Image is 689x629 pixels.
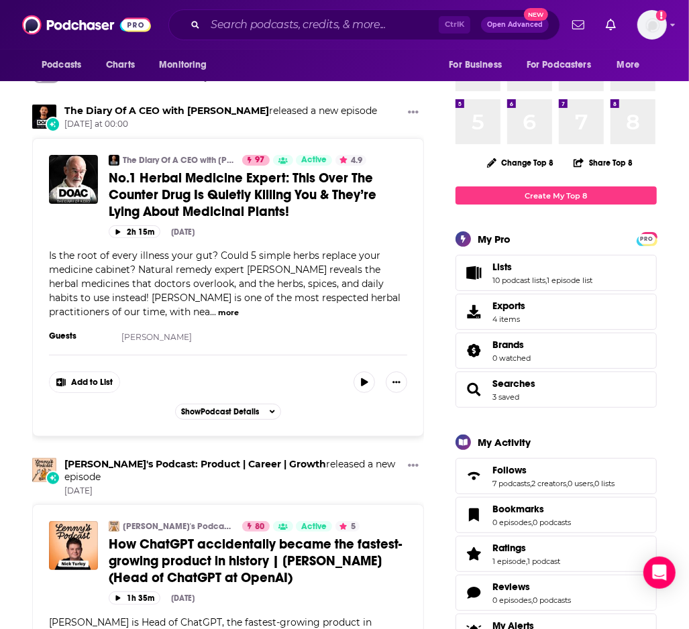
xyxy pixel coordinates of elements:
[492,557,526,566] a: 1 episode
[456,371,657,408] span: Searches
[492,581,571,593] a: Reviews
[335,521,360,532] button: 5
[32,105,56,129] a: The Diary Of A CEO with Steven Bartlett
[150,52,224,78] button: open menu
[567,13,590,36] a: Show notifications dropdown
[460,380,487,399] a: Searches
[492,314,525,324] span: 4 items
[456,186,657,205] a: Create My Top 8
[106,56,135,74] span: Charts
[301,520,327,534] span: Active
[109,521,119,532] img: Lenny's Podcast: Product | Career | Growth
[46,117,60,131] div: New Episode
[168,9,560,40] div: Search podcasts, credits, & more...
[478,233,511,245] div: My Pro
[71,378,113,388] span: Add to List
[492,464,527,476] span: Follows
[49,521,98,570] img: How ChatGPT accidentally became the fastest-growing product in history | Nick Turley (Head of Cha...
[439,52,519,78] button: open menu
[492,503,544,515] span: Bookmarks
[456,333,657,369] span: Brands
[456,575,657,611] span: Reviews
[527,56,591,74] span: For Podcasters
[524,8,548,21] span: New
[492,392,519,402] a: 3 saved
[109,591,160,604] button: 1h 35m
[64,105,269,117] a: The Diary Of A CEO with Steven Bartlett
[64,119,377,130] span: [DATE] at 00:00
[637,10,667,40] span: Logged in as mindyn
[210,306,216,318] span: ...
[656,10,667,21] svg: Add a profile image
[527,557,560,566] a: 1 podcast
[460,467,487,485] a: Follows
[531,595,533,605] span: ,
[50,372,119,392] button: Show More Button
[492,542,526,554] span: Ratings
[64,458,403,483] h3: released a new episode
[205,14,439,36] input: Search podcasts, credits, & more...
[64,458,326,470] a: Lenny's Podcast: Product | Career | Growth
[531,518,533,527] span: ,
[22,12,151,38] a: Podchaser - Follow, Share and Rate Podcasts
[573,150,633,176] button: Share Top 8
[566,479,568,488] span: ,
[296,155,332,166] a: Active
[456,294,657,330] a: Exports
[479,154,562,171] button: Change Top 8
[460,302,487,321] span: Exports
[403,458,424,475] button: Show More Button
[49,331,109,341] h3: Guests
[159,56,207,74] span: Monitoring
[64,485,403,497] span: [DATE]
[109,536,402,586] span: How ChatGPT accidentally became the fastest-growing product in history | [PERSON_NAME] (Head of C...
[617,56,640,74] span: More
[594,479,615,488] a: 0 lists
[526,557,527,566] span: ,
[255,154,264,167] span: 97
[242,521,270,532] a: 80
[242,155,270,166] a: 97
[109,155,119,166] img: The Diary Of A CEO with Steven Bartlett
[639,233,655,243] a: PRO
[181,407,259,416] span: Show Podcast Details
[460,341,487,360] a: Brands
[32,458,56,482] a: Lenny's Podcast: Product | Career | Growth
[492,581,530,593] span: Reviews
[492,503,571,515] a: Bookmarks
[255,520,264,534] span: 80
[449,56,502,74] span: For Business
[32,52,99,78] button: open menu
[439,16,470,34] span: Ctrl K
[637,10,667,40] button: Show profile menu
[492,261,512,273] span: Lists
[530,479,531,488] span: ,
[460,506,487,524] a: Bookmarks
[600,13,621,36] a: Show notifications dropdown
[639,234,655,244] span: PRO
[460,583,487,602] a: Reviews
[545,276,547,285] span: ,
[301,154,327,167] span: Active
[123,155,233,166] a: The Diary Of A CEO with [PERSON_NAME]
[533,595,571,605] a: 0 podcasts
[46,471,60,485] div: New Episode
[175,404,281,420] button: ShowPodcast Details
[335,155,366,166] button: 4.9
[492,479,530,488] a: 7 podcasts
[49,249,401,318] span: Is the root of every illness your gut? Could 5 simple herbs replace your medicine cabinet? Natura...
[386,371,407,393] button: Show More Button
[109,170,376,220] span: No.1 Herbal Medicine Expert: This Over The Counter Drug Is Quietly Killing You & They’re Lying Ab...
[531,479,566,488] a: 2 creators
[492,339,531,351] a: Brands
[49,155,98,204] a: No.1 Herbal Medicine Expert: This Over The Counter Drug Is Quietly Killing You & They’re Lying Ab...
[218,307,239,319] button: more
[492,378,535,390] span: Searches
[478,436,531,449] div: My Activity
[460,264,487,282] a: Lists
[492,464,615,476] a: Follows
[456,536,657,572] span: Ratings
[109,536,407,586] a: How ChatGPT accidentally became the fastest-growing product in history | [PERSON_NAME] (Head of C...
